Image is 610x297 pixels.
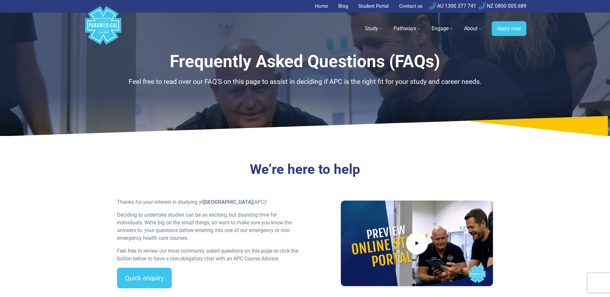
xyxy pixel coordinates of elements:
a: About [460,20,487,38]
a: AU 1300 377 741 [429,3,476,9]
a: Australian Paramedical College [84,13,123,45]
p: Feel free to read over our FAQ’S on this page to assist in deciding if APC is the right fit for y... [117,77,493,87]
h3: We’re here to help [117,161,493,178]
a: NZ 0800 005 689 [479,3,526,9]
strong: [GEOGRAPHIC_DATA] [203,199,253,205]
h1: Frequently Asked Questions (FAQs) [117,51,493,72]
span: Thanks for your interest in studying at (APC)! [117,199,267,205]
a: Study [361,20,387,38]
a: Pathways [390,20,425,38]
a: Apply now [492,21,526,36]
a: Quick enquiry [117,268,172,288]
span: Deciding to undertake studies can be an exciting, but daunting time for individuals. We’re big on... [117,212,292,241]
span: Feel free to review our most commonly asked questions on this page or click the button below to h... [117,248,298,262]
a: Engage [428,20,458,38]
